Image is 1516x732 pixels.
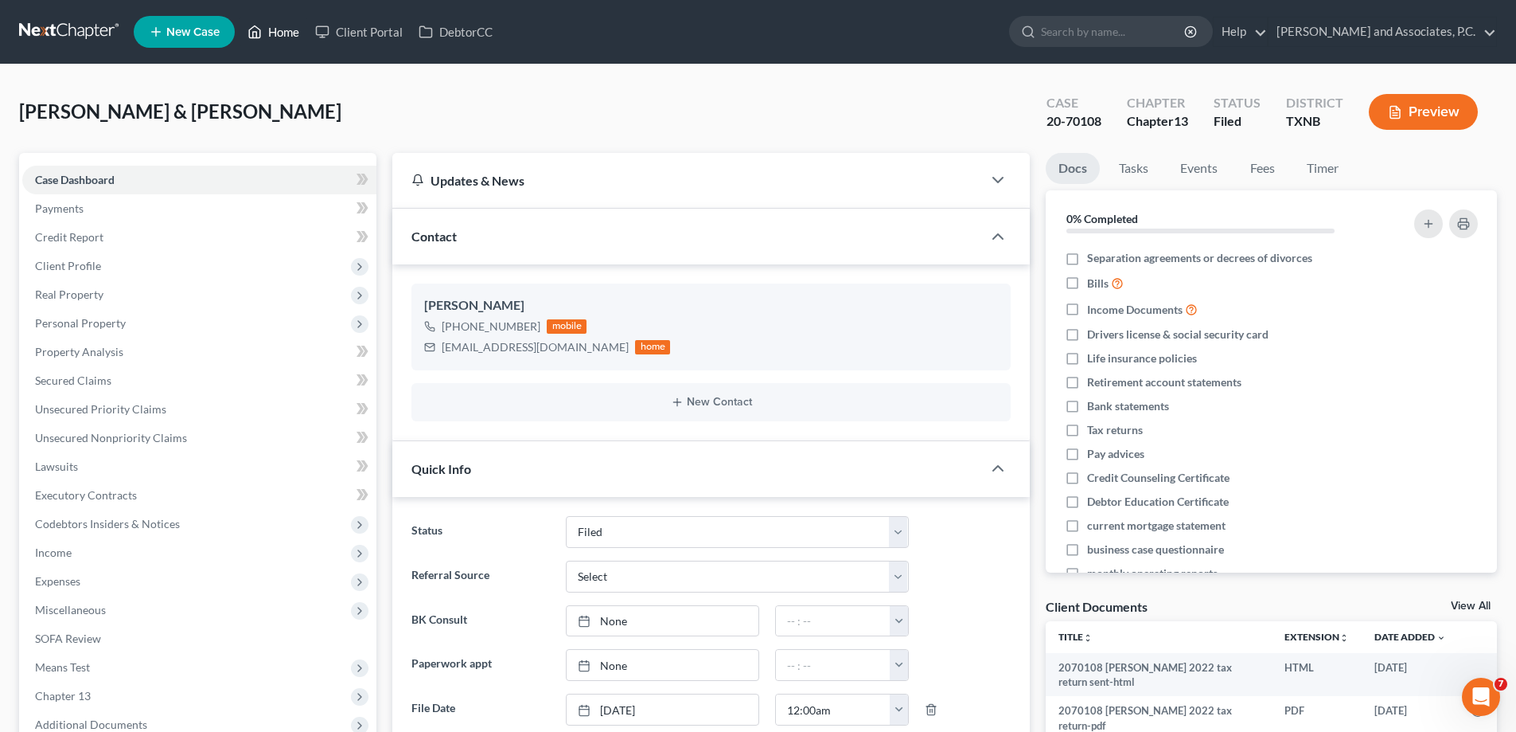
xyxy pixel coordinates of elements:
[22,366,376,395] a: Secured Claims
[1284,631,1349,643] a: Extensionunfold_more
[35,546,72,559] span: Income
[1087,518,1226,534] span: current mortgage statement
[1269,18,1496,46] a: [PERSON_NAME] and Associates, P.C.
[35,517,180,530] span: Codebtors Insiders & Notices
[307,18,411,46] a: Client Portal
[35,488,137,502] span: Executory Contracts
[411,18,501,46] a: DebtorCC
[1046,94,1101,112] div: Case
[1087,250,1312,266] span: Separation agreements or decrees of divorces
[22,223,376,252] a: Credit Report
[1066,212,1138,225] strong: 0% Completed
[35,374,111,387] span: Secured Claims
[442,319,540,335] div: [PHONE_NUMBER]
[22,624,376,653] a: SOFA Review
[1495,678,1507,691] span: 7
[35,345,123,358] span: Property Analysis
[1087,350,1197,366] span: Life insurance policies
[22,452,376,481] a: Lawsuits
[1058,631,1093,643] a: Titleunfold_more
[35,431,187,444] span: Unsecured Nonpriority Claims
[1451,601,1491,612] a: View All
[1087,302,1183,318] span: Income Documents
[1087,327,1269,343] span: Drivers license & social security card
[403,561,557,593] label: Referral Source
[1127,94,1188,112] div: Chapter
[1462,678,1500,716] iframe: Intercom live chat
[411,172,963,189] div: Updates & News
[1167,153,1230,184] a: Events
[567,606,758,636] a: None
[1087,374,1241,390] span: Retirement account statements
[1087,542,1224,558] span: business case questionnaire
[35,603,106,617] span: Miscellaneous
[424,396,998,409] button: New Contact
[35,460,78,473] span: Lawsuits
[22,194,376,223] a: Payments
[424,296,998,315] div: [PERSON_NAME]
[1294,153,1351,184] a: Timer
[776,650,891,680] input: -- : --
[1087,446,1144,462] span: Pay advices
[1106,153,1161,184] a: Tasks
[35,259,101,272] span: Client Profile
[35,574,80,588] span: Expenses
[442,339,629,355] div: [EMAIL_ADDRESS][DOMAIN_NAME]
[1087,276,1109,292] span: Bills
[403,694,557,726] label: File Date
[1046,153,1100,184] a: Docs
[1087,494,1229,510] span: Debtor Education Certificate
[1127,112,1188,131] div: Chapter
[1087,470,1230,486] span: Credit Counseling Certificate
[1369,94,1478,130] button: Preview
[35,316,126,330] span: Personal Property
[22,338,376,366] a: Property Analysis
[240,18,307,46] a: Home
[35,718,147,731] span: Additional Documents
[1286,94,1343,112] div: District
[547,319,587,334] div: mobile
[1374,631,1446,643] a: Date Added expand_more
[1272,653,1362,697] td: HTML
[22,395,376,424] a: Unsecured Priority Claims
[1214,94,1261,112] div: Status
[776,606,891,636] input: -- : --
[22,424,376,452] a: Unsecured Nonpriority Claims
[567,695,758,725] a: [DATE]
[1174,113,1188,128] span: 13
[1214,112,1261,131] div: Filed
[403,516,557,548] label: Status
[1046,112,1101,131] div: 20-70108
[35,288,103,301] span: Real Property
[35,173,115,186] span: Case Dashboard
[1046,598,1148,615] div: Client Documents
[35,632,101,645] span: SOFA Review
[1286,112,1343,131] div: TXNB
[35,402,166,416] span: Unsecured Priority Claims
[35,202,84,215] span: Payments
[22,166,376,194] a: Case Dashboard
[1046,653,1272,697] td: 2070108 [PERSON_NAME] 2022 tax return sent-html
[1087,398,1169,414] span: Bank statements
[166,26,220,38] span: New Case
[411,461,471,476] span: Quick Info
[1214,18,1267,46] a: Help
[776,695,891,725] input: -- : --
[35,230,103,244] span: Credit Report
[1083,633,1093,643] i: unfold_more
[1436,633,1446,643] i: expand_more
[1087,566,1218,581] span: monthly operating reports
[635,340,670,354] div: home
[19,100,341,123] span: [PERSON_NAME] & [PERSON_NAME]
[403,605,557,637] label: BK Consult
[1087,422,1143,438] span: Tax returns
[567,650,758,680] a: None
[35,689,91,703] span: Chapter 13
[411,229,457,244] span: Contact
[1041,17,1187,46] input: Search by name...
[1237,153,1288,184] a: Fees
[1362,653,1459,697] td: [DATE]
[35,660,90,674] span: Means Test
[403,649,557,681] label: Paperwork appt
[22,481,376,510] a: Executory Contracts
